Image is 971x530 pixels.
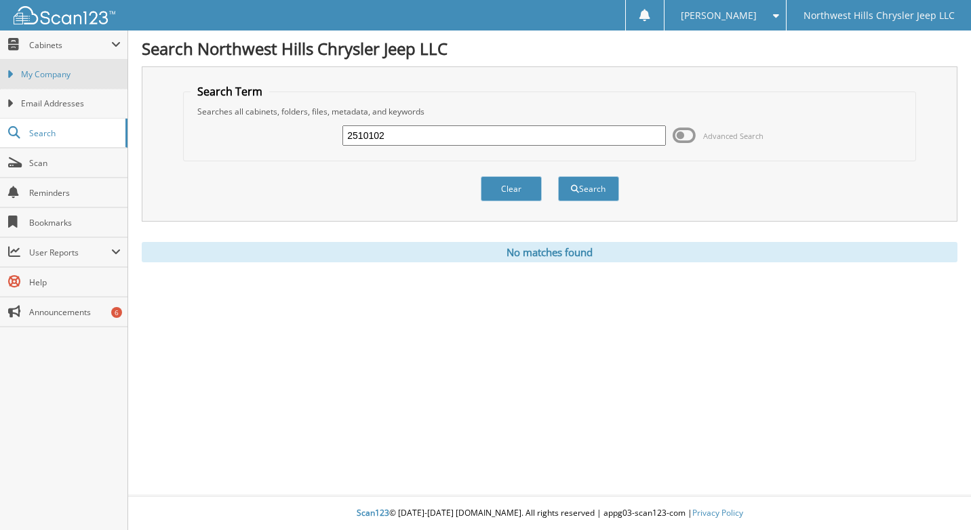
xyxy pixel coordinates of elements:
[29,127,119,139] span: Search
[29,306,121,318] span: Announcements
[21,98,121,110] span: Email Addresses
[29,157,121,169] span: Scan
[14,6,115,24] img: scan123-logo-white.svg
[29,39,111,51] span: Cabinets
[142,242,957,262] div: No matches found
[903,465,971,530] iframe: Chat Widget
[357,507,389,518] span: Scan123
[681,12,757,20] span: [PERSON_NAME]
[191,106,909,117] div: Searches all cabinets, folders, files, metadata, and keywords
[804,12,955,20] span: Northwest Hills Chrysler Jeep LLC
[29,247,111,258] span: User Reports
[111,307,122,318] div: 6
[703,131,764,141] span: Advanced Search
[128,497,971,530] div: © [DATE]-[DATE] [DOMAIN_NAME]. All rights reserved | appg03-scan123-com |
[142,37,957,60] h1: Search Northwest Hills Chrysler Jeep LLC
[29,277,121,288] span: Help
[29,217,121,228] span: Bookmarks
[29,187,121,199] span: Reminders
[558,176,619,201] button: Search
[481,176,542,201] button: Clear
[21,68,121,81] span: My Company
[692,507,743,518] a: Privacy Policy
[191,84,269,99] legend: Search Term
